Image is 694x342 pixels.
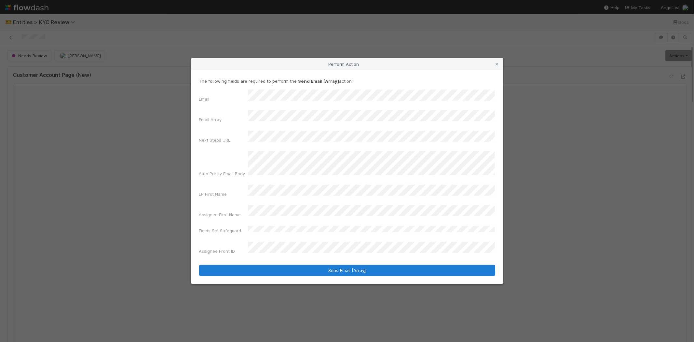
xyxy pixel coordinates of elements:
[67,77,248,85] p: Can you please re-upload an ID using the following
[199,265,495,276] button: Send Email [Array]
[199,191,227,197] label: LP First Name
[199,211,241,218] label: Assignee First Name
[199,96,210,102] label: Email
[191,58,503,70] div: Perform Action
[67,64,248,72] p: Our system is having trouble verifying your identity.
[67,145,248,169] p: Best, AngelList’s Belltower KYC Team
[199,116,222,123] label: Email Array
[298,78,339,84] strong: Send Email [Array]
[55,20,89,27] img: AngelList
[199,78,495,84] p: The following fields are required to perform the action:
[67,109,248,125] p: Please reply directly to let us know when this is complete so that we can expedite your review.
[199,248,235,254] label: Assignee Front ID
[67,89,248,105] p: Your ID may ultimately show as failing after you conduct the check, but no need to worry as we wi...
[170,78,205,83] a: secure link here?
[199,227,241,234] label: Fields Set Safeguard
[199,170,245,177] label: Auto Pretty Email Body
[67,52,248,60] p: Hi Shir,
[199,137,231,143] label: Next Steps URL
